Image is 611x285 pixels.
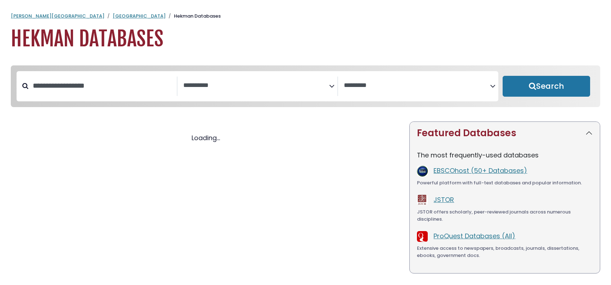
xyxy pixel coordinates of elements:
[11,27,600,51] h1: Hekman Databases
[417,150,593,160] p: The most frequently-used databases
[417,208,593,222] div: JSTOR offers scholarly, peer-reviewed journals across numerous disciplines.
[503,76,590,97] button: Submit for Search Results
[183,82,329,89] textarea: Search
[11,65,600,107] nav: Search filters
[113,13,166,19] a: [GEOGRAPHIC_DATA]
[344,82,490,89] textarea: Search
[11,133,401,143] div: Loading...
[433,195,454,204] a: JSTOR
[11,13,600,20] nav: breadcrumb
[433,166,527,175] a: EBSCOhost (50+ Databases)
[11,13,104,19] a: [PERSON_NAME][GEOGRAPHIC_DATA]
[433,231,515,240] a: ProQuest Databases (All)
[410,122,600,144] button: Featured Databases
[417,179,593,187] div: Powerful platform with full-text databases and popular information.
[166,13,221,20] li: Hekman Databases
[417,245,593,259] div: Extensive access to newspapers, broadcasts, journals, dissertations, ebooks, government docs.
[28,80,177,92] input: Search database by title or keyword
